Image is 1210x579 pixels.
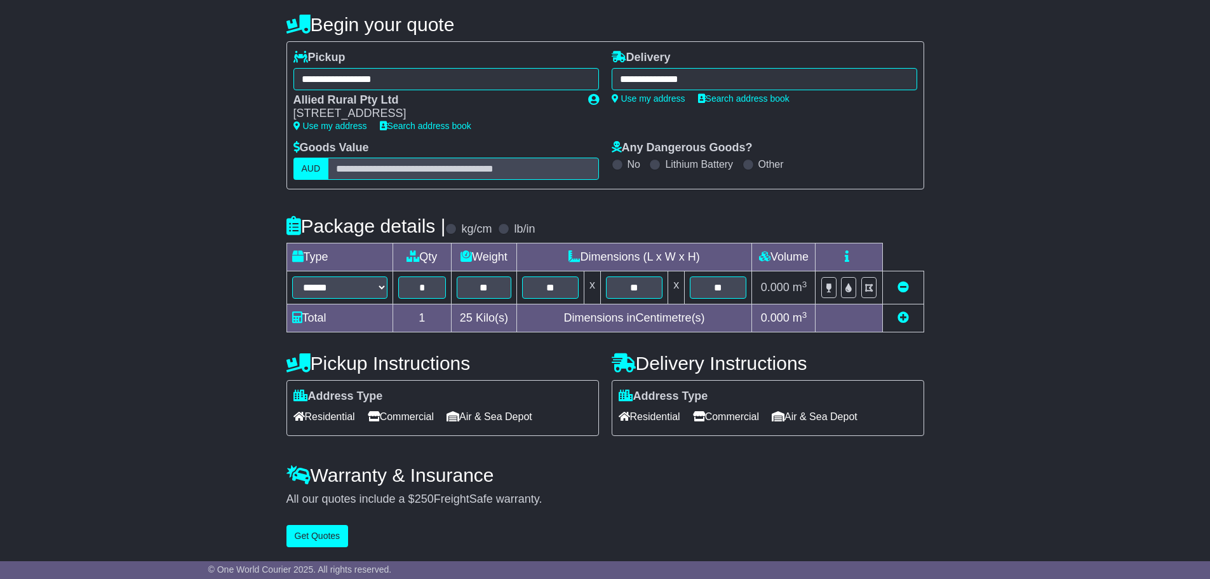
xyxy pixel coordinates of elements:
span: Commercial [693,407,759,426]
span: Residential [293,407,355,426]
label: Address Type [619,390,708,404]
td: Qty [393,243,452,271]
h4: Delivery Instructions [612,353,924,374]
a: Search address book [380,121,471,131]
label: Delivery [612,51,671,65]
span: Residential [619,407,680,426]
label: Pickup [293,51,346,65]
span: Commercial [368,407,434,426]
label: Any Dangerous Goods? [612,141,753,155]
span: m [793,311,807,324]
label: kg/cm [461,222,492,236]
label: Other [758,158,784,170]
h4: Begin your quote [286,14,924,35]
sup: 3 [802,310,807,320]
td: Volume [752,243,816,271]
td: 1 [393,304,452,332]
a: Remove this item [897,281,909,294]
td: Dimensions in Centimetre(s) [516,304,752,332]
td: Dimensions (L x W x H) [516,243,752,271]
label: Goods Value [293,141,369,155]
span: 0.000 [761,281,790,294]
td: Weight [452,243,517,271]
a: Search address book [698,93,790,104]
a: Use my address [612,93,685,104]
a: Add new item [897,311,909,324]
span: 250 [415,493,434,505]
td: x [584,271,600,304]
span: Air & Sea Depot [447,407,532,426]
span: 0.000 [761,311,790,324]
button: Get Quotes [286,525,349,547]
div: Allied Rural Pty Ltd [293,93,575,107]
h4: Pickup Instructions [286,353,599,374]
a: Use my address [293,121,367,131]
label: No [628,158,640,170]
label: Address Type [293,390,383,404]
sup: 3 [802,280,807,289]
div: [STREET_ADDRESS] [293,107,575,121]
h4: Warranty & Insurance [286,465,924,486]
td: Total [286,304,393,332]
span: © One World Courier 2025. All rights reserved. [208,564,392,575]
label: Lithium Battery [665,158,733,170]
td: Kilo(s) [452,304,517,332]
label: lb/in [514,222,535,236]
td: Type [286,243,393,271]
span: 25 [460,311,473,324]
td: x [668,271,685,304]
span: m [793,281,807,294]
div: All our quotes include a $ FreightSafe warranty. [286,493,924,507]
h4: Package details | [286,215,446,236]
label: AUD [293,158,329,180]
span: Air & Sea Depot [772,407,857,426]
